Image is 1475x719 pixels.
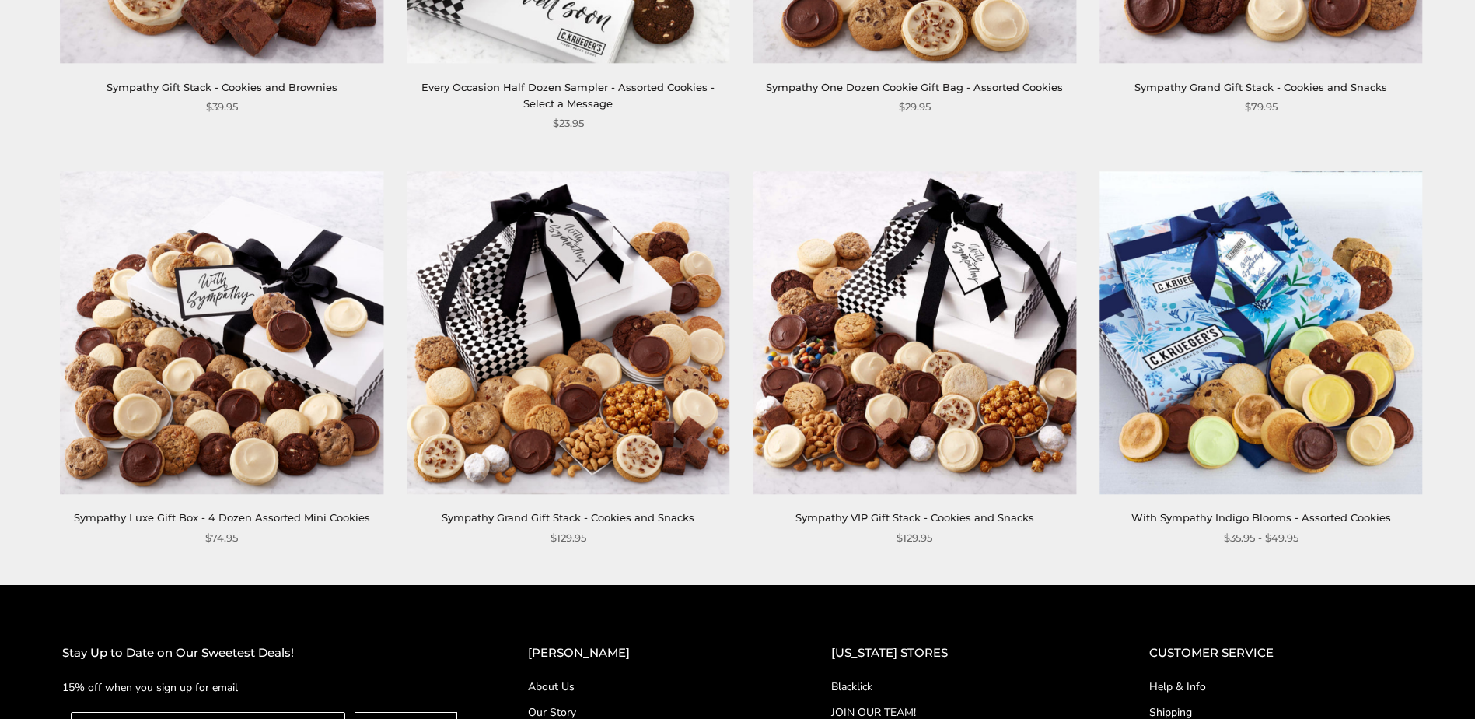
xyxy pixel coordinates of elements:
[407,171,730,495] img: Sympathy Grand Gift Stack - Cookies and Snacks
[12,660,161,707] iframe: Sign Up via Text for Offers
[1149,644,1413,663] h2: CUSTOMER SERVICE
[897,530,932,546] span: $129.95
[107,81,337,93] a: Sympathy Gift Stack - Cookies and Brownies
[60,171,383,495] img: Sympathy Luxe Gift Box - 4 Dozen Assorted Mini Cookies
[1224,530,1298,546] span: $35.95 - $49.95
[1099,171,1423,495] img: With Sympathy Indigo Blooms - Assorted Cookies
[795,511,1034,524] a: Sympathy VIP Gift Stack - Cookies and Snacks
[753,171,1076,495] img: Sympathy VIP Gift Stack - Cookies and Snacks
[62,679,466,696] p: 15% off when you sign up for email
[1245,99,1278,115] span: $79.95
[421,81,715,110] a: Every Occasion Half Dozen Sampler - Assorted Cookies - Select a Message
[206,99,238,115] span: $39.95
[62,644,466,663] h2: Stay Up to Date on Our Sweetest Deals!
[831,644,1087,663] h2: [US_STATE] STORES
[553,115,584,132] span: $23.95
[205,530,238,546] span: $74.95
[551,530,586,546] span: $129.95
[899,99,931,115] span: $29.95
[74,511,370,524] a: Sympathy Luxe Gift Box - 4 Dozen Assorted Mini Cookies
[442,511,694,524] a: Sympathy Grand Gift Stack - Cookies and Snacks
[766,81,1063,93] a: Sympathy One Dozen Cookie Gift Bag - Assorted Cookies
[528,679,769,695] a: About Us
[528,644,769,663] h2: [PERSON_NAME]
[1134,81,1387,93] a: Sympathy Grand Gift Stack - Cookies and Snacks
[1149,679,1413,695] a: Help & Info
[831,679,1087,695] a: Blacklick
[1131,511,1391,524] a: With Sympathy Indigo Blooms - Assorted Cookies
